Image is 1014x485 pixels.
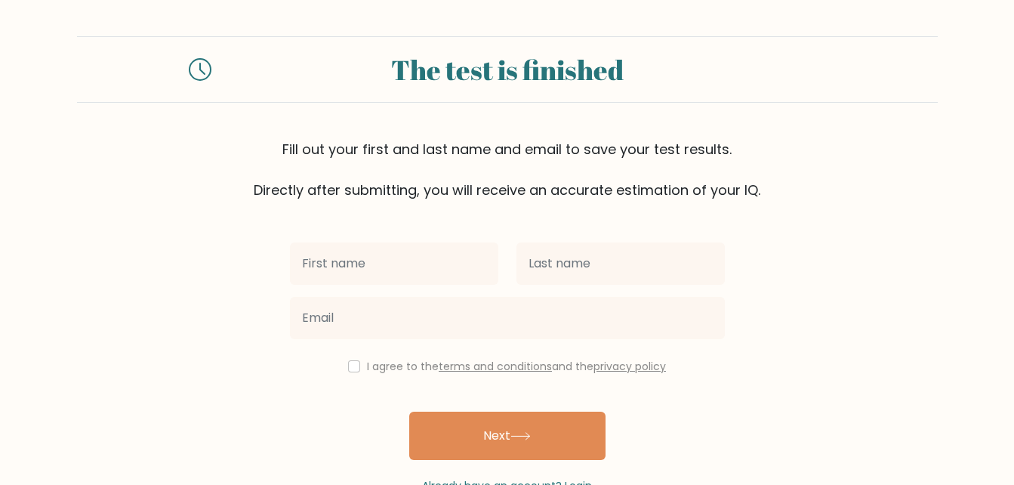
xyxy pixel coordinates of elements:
div: The test is finished [230,49,785,90]
a: privacy policy [593,359,666,374]
input: Last name [516,242,725,285]
button: Next [409,412,606,460]
a: terms and conditions [439,359,552,374]
label: I agree to the and the [367,359,666,374]
input: First name [290,242,498,285]
input: Email [290,297,725,339]
div: Fill out your first and last name and email to save your test results. Directly after submitting,... [77,139,938,200]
